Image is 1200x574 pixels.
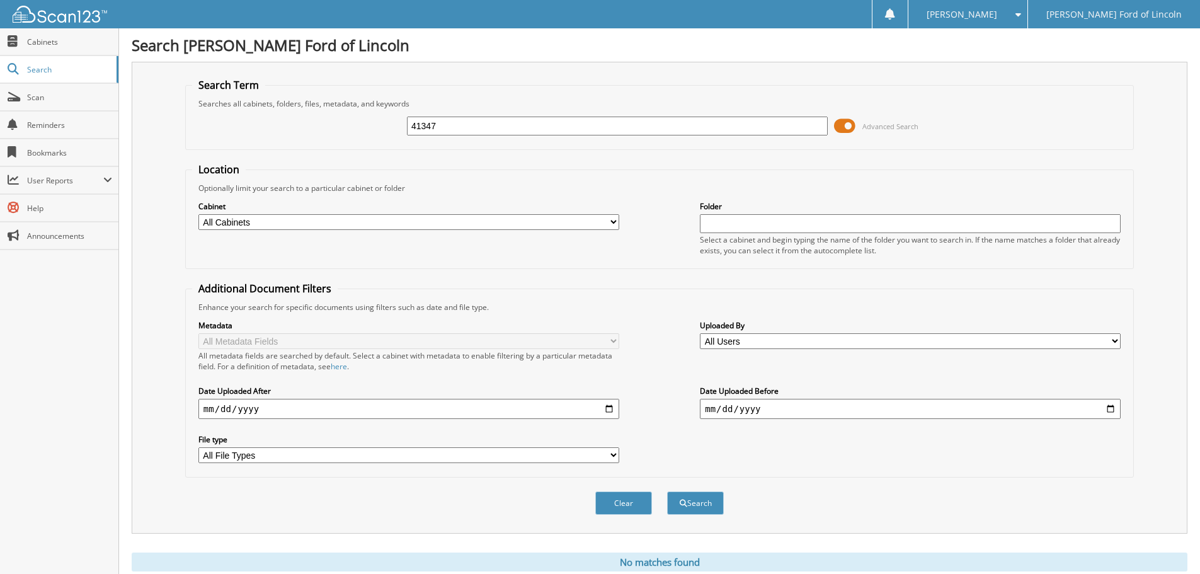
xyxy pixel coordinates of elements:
[27,203,112,214] span: Help
[27,120,112,130] span: Reminders
[192,183,1127,193] div: Optionally limit your search to a particular cabinet or folder
[27,147,112,158] span: Bookmarks
[192,302,1127,313] div: Enhance your search for specific documents using filters such as date and file type.
[198,399,619,419] input: start
[192,163,246,176] legend: Location
[27,92,112,103] span: Scan
[198,434,619,445] label: File type
[700,320,1121,331] label: Uploaded By
[700,201,1121,212] label: Folder
[700,399,1121,419] input: end
[198,320,619,331] label: Metadata
[13,6,107,23] img: scan123-logo-white.svg
[27,231,112,241] span: Announcements
[192,282,338,296] legend: Additional Document Filters
[27,37,112,47] span: Cabinets
[27,175,103,186] span: User Reports
[667,491,724,515] button: Search
[595,491,652,515] button: Clear
[132,35,1187,55] h1: Search [PERSON_NAME] Ford of Lincoln
[1046,11,1182,18] span: [PERSON_NAME] Ford of Lincoln
[927,11,997,18] span: [PERSON_NAME]
[192,78,265,92] legend: Search Term
[198,350,619,372] div: All metadata fields are searched by default. Select a cabinet with metadata to enable filtering b...
[132,553,1187,571] div: No matches found
[862,122,918,131] span: Advanced Search
[192,98,1127,109] div: Searches all cabinets, folders, files, metadata, and keywords
[198,201,619,212] label: Cabinet
[700,234,1121,256] div: Select a cabinet and begin typing the name of the folder you want to search in. If the name match...
[198,386,619,396] label: Date Uploaded After
[27,64,110,75] span: Search
[331,361,347,372] a: here
[700,386,1121,396] label: Date Uploaded Before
